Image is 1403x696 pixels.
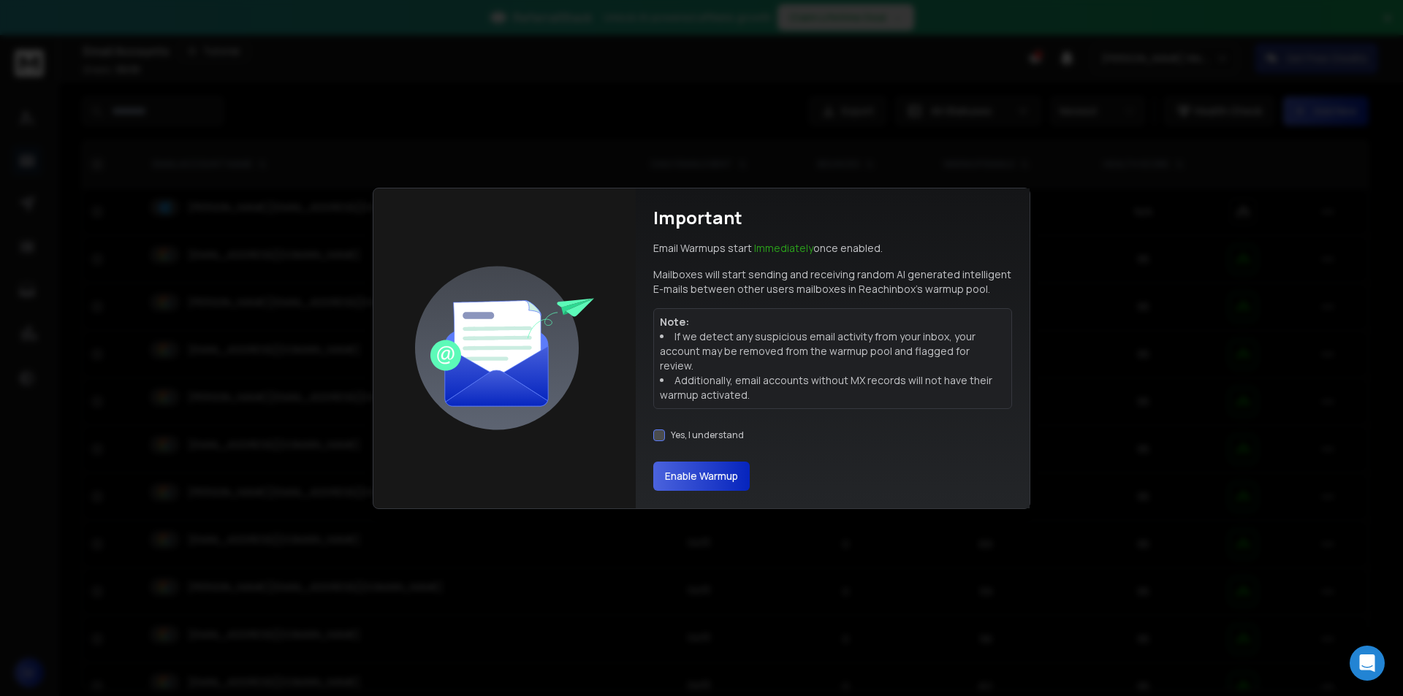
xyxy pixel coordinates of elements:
[660,329,1005,373] li: If we detect any suspicious email activity from your inbox, your account may be removed from the ...
[653,267,1012,297] p: Mailboxes will start sending and receiving random AI generated intelligent E-mails between other ...
[660,315,1005,329] p: Note:
[653,241,883,256] p: Email Warmups start once enabled.
[1350,646,1385,681] div: Open Intercom Messenger
[754,241,813,255] span: Immediately
[660,373,1005,402] li: Additionally, email accounts without MX records will not have their warmup activated.
[671,429,744,441] label: Yes, I understand
[653,462,750,491] button: Enable Warmup
[653,206,742,229] h1: Important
